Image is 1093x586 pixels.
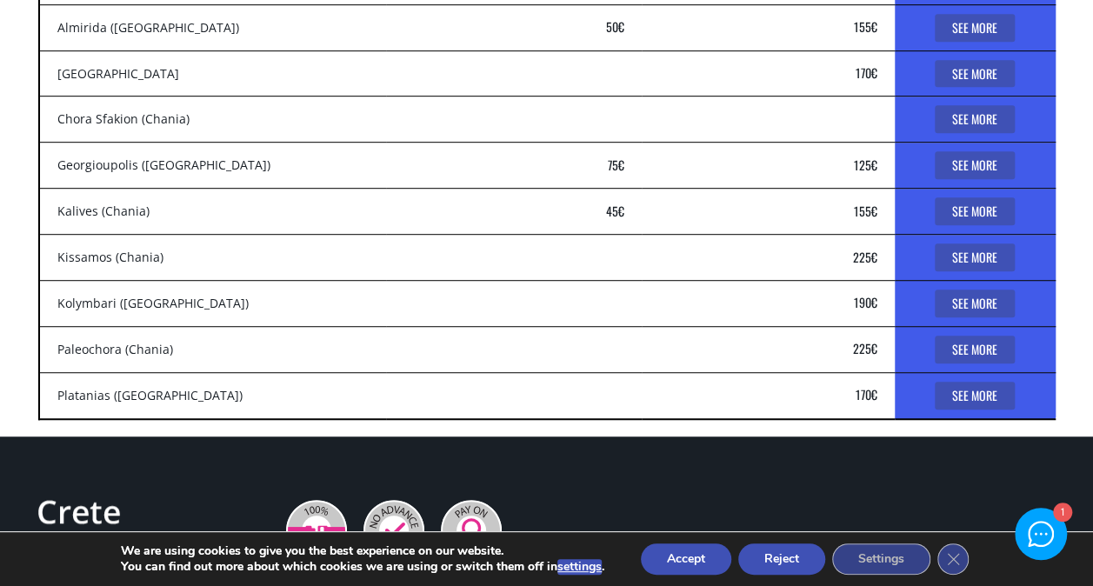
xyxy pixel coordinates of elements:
span: € [618,202,624,220]
td: Paleochora (Chania) [39,326,387,372]
td: Almirida ([GEOGRAPHIC_DATA]) [39,4,387,50]
a: See More [935,290,1015,317]
bdi: 125 [854,156,877,174]
a: 170€ [856,63,877,82]
button: Close GDPR Cookie Banner [937,543,969,575]
bdi: 170 [856,63,877,82]
p: You can find out more about which cookies we are using or switch them off in . [121,559,604,575]
div: 1 [1053,503,1072,523]
td: Georgioupolis ([GEOGRAPHIC_DATA]) [39,143,387,189]
img: No Advance Payment [363,500,424,561]
button: Reject [738,543,825,575]
a: See More [935,60,1015,88]
td: Platanias ([GEOGRAPHIC_DATA]) [39,372,387,418]
span: € [871,202,877,220]
bdi: 45 [606,202,624,220]
a: 155€ [854,17,877,36]
bdi: 225 [853,339,877,357]
a: See More [935,382,1015,410]
a: See More [935,243,1015,271]
a: 50€ [606,17,624,36]
td: [GEOGRAPHIC_DATA] [39,50,387,97]
span: € [871,385,877,403]
a: 170€ [856,385,877,403]
a: 125€ [854,156,877,174]
td: Kissamos (Chania) [39,235,387,281]
span: € [871,248,877,266]
td: Chora Sfakion (Chania) [39,97,387,143]
td: Kolymbari ([GEOGRAPHIC_DATA]) [39,280,387,326]
span: € [871,339,877,357]
button: Accept [641,543,731,575]
a: 155€ [854,202,877,220]
a: See More [935,336,1015,363]
bdi: 170 [856,385,877,403]
button: Settings [832,543,930,575]
a: 75€ [608,156,624,174]
a: 225€ [853,248,877,266]
bdi: 75 [608,156,624,174]
bdi: 50 [606,17,624,36]
a: 190€ [854,293,877,311]
bdi: 225 [853,248,877,266]
span: € [618,156,624,174]
button: settings [557,559,602,575]
img: 100% Safe [286,500,347,561]
span: € [871,156,877,174]
span: € [871,63,877,82]
a: See More [935,14,1015,42]
img: Pay On Arrival [441,500,502,561]
bdi: 155 [854,202,877,220]
a: See More [935,105,1015,133]
a: 45€ [606,202,624,220]
a: 225€ [853,339,877,357]
bdi: 155 [854,17,877,36]
p: We are using cookies to give you the best experience on our website. [121,543,604,559]
td: Kalives (Chania) [39,189,387,235]
a: See More [935,151,1015,179]
a: See More [935,197,1015,225]
span: € [871,293,877,311]
span: € [618,17,624,36]
span: € [871,17,877,36]
bdi: 190 [854,293,877,311]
